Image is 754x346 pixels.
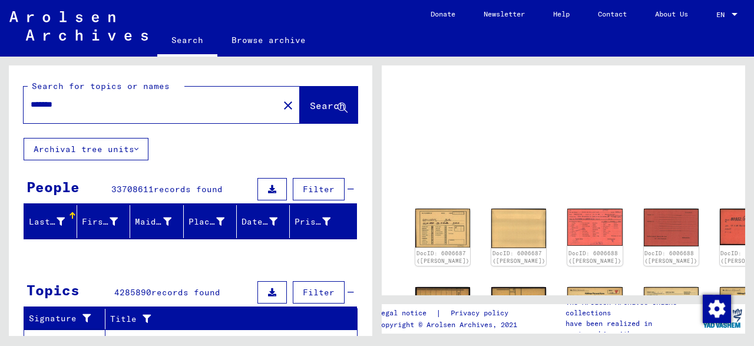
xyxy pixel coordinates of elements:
a: Browse archive [217,26,320,54]
p: have been realized in partnership with [565,318,700,340]
div: Date of Birth [242,216,277,228]
div: Place of Birth [188,216,224,228]
img: Arolsen_neg.svg [9,11,148,41]
div: People [27,176,80,197]
mat-header-cell: Prisoner # [290,205,356,238]
mat-header-cell: Maiden Name [130,205,183,238]
span: Search [310,100,345,111]
div: Title [110,309,346,328]
div: Maiden Name [135,212,186,231]
span: 33708611 [111,184,154,195]
span: Filter [303,287,335,298]
img: 002.jpg [491,209,546,248]
div: Prisoner # [295,212,345,231]
img: 001.jpg [567,209,622,246]
button: Filter [293,178,345,200]
div: Last Name [29,216,65,228]
span: EN [716,11,729,19]
div: Date of Birth [242,212,292,231]
div: Last Name [29,212,80,231]
p: Copyright © Arolsen Archives, 2021 [377,319,522,330]
img: yv_logo.png [700,304,745,333]
a: DocID: 6006688 ([PERSON_NAME]) [644,250,697,265]
img: Change consent [703,295,731,323]
mat-header-cell: Date of Birth [237,205,290,238]
span: records found [154,184,223,195]
div: Signature [29,312,96,325]
div: | [377,307,522,319]
button: Search [300,87,358,123]
img: 001.jpg [567,287,622,326]
a: DocID: 6006687 ([PERSON_NAME]) [492,250,545,265]
mat-header-cell: First Name [77,205,130,238]
a: Legal notice [377,307,436,319]
mat-header-cell: Last Name [24,205,77,238]
p: The Arolsen Archives online collections [565,297,700,318]
div: Maiden Name [135,216,171,228]
mat-icon: close [281,98,295,113]
img: 002.jpg [644,209,699,246]
a: Privacy policy [441,307,522,319]
span: 4285890 [114,287,151,298]
a: DocID: 6006687 ([PERSON_NAME]) [416,250,469,265]
span: records found [151,287,220,298]
img: 001.jpg [415,209,470,248]
mat-label: Search for topics or names [32,81,170,91]
div: Title [110,313,334,325]
button: Archival tree units [24,138,148,160]
mat-header-cell: Place of Birth [184,205,237,238]
div: Signature [29,309,108,328]
div: First Name [82,216,118,228]
a: Search [157,26,217,57]
a: DocID: 6006688 ([PERSON_NAME]) [568,250,621,265]
button: Filter [293,281,345,304]
button: Clear [276,93,300,117]
div: First Name [82,212,133,231]
div: Place of Birth [188,212,239,231]
span: Filter [303,184,335,195]
img: 002.jpg [644,287,699,326]
div: Prisoner # [295,216,330,228]
div: Topics [27,279,80,301]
